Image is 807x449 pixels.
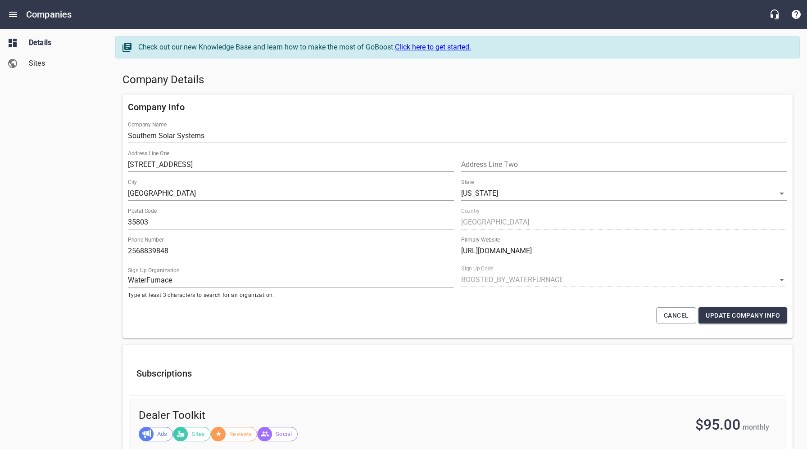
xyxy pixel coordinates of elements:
span: Social [270,430,297,439]
button: Open drawer [2,4,24,25]
label: Sign Up Code [461,266,493,271]
label: City [128,180,137,185]
h6: Companies [26,7,72,22]
span: Type at least 3 characters to search for an organization. [128,291,454,300]
button: Live Chat [764,4,785,25]
span: Update Company Info [706,310,780,321]
span: monthly [743,423,769,431]
div: Check out our new Knowledge Base and learn how to make the most of GoBoost. [138,42,790,53]
span: Cancel [664,310,689,321]
h5: Company Details [122,73,793,87]
div: Sites [173,427,211,441]
h6: Subscriptions [136,366,779,381]
button: Support Portal [785,4,807,25]
label: Postal Code [128,208,157,214]
span: Reviews [224,430,257,439]
span: Sites [29,58,97,69]
label: Address Line One [128,151,169,156]
h6: Company Info [128,100,787,114]
label: Country [461,208,480,214]
button: Update Company Info [698,307,787,324]
a: Click here to get started. [395,43,471,51]
span: Dealer Toolkit [139,409,490,423]
span: Sites [186,430,210,439]
label: Phone Number [128,237,163,242]
div: Ads [139,427,173,441]
input: Start typing to search organizations [128,273,454,287]
span: Details [29,37,97,48]
label: Company Name [128,122,167,127]
span: Ads [152,430,172,439]
span: $95.00 [695,416,740,433]
label: Primary Website [461,237,500,242]
div: Social [257,427,298,441]
button: Cancel [656,307,696,324]
label: State [461,180,474,185]
div: Reviews [211,427,257,441]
